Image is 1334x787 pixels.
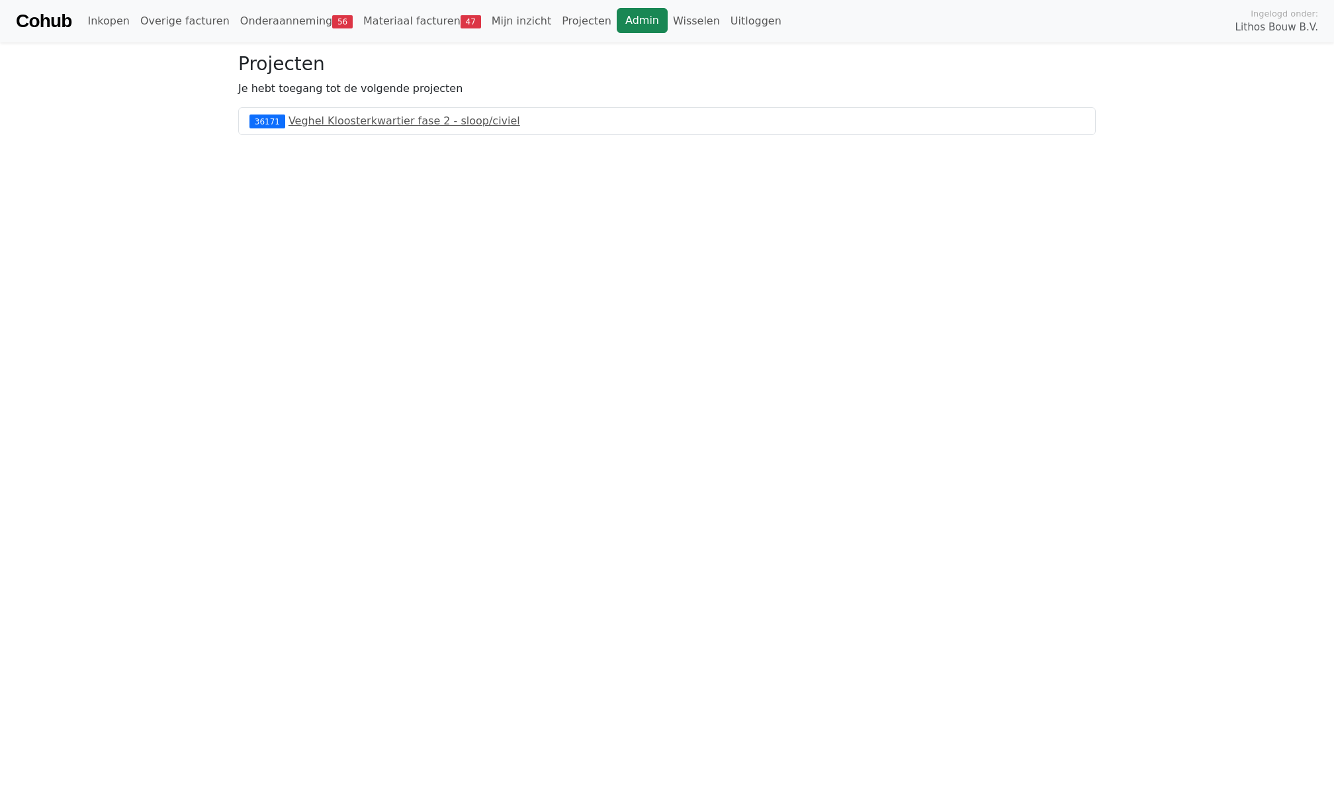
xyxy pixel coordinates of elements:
[332,15,353,28] span: 56
[668,8,725,34] a: Wisselen
[358,8,486,34] a: Materiaal facturen47
[1251,7,1318,20] span: Ingelogd onder:
[617,8,668,33] a: Admin
[1235,20,1318,35] span: Lithos Bouw B.V.
[235,8,358,34] a: Onderaanneming56
[16,5,71,37] a: Cohub
[238,53,1096,75] h3: Projecten
[135,8,235,34] a: Overige facturen
[238,81,1096,97] p: Je hebt toegang tot de volgende projecten
[556,8,617,34] a: Projecten
[249,115,285,128] div: 36171
[289,115,520,127] a: Veghel Kloosterkwartier fase 2 - sloop/civiel
[725,8,787,34] a: Uitloggen
[82,8,134,34] a: Inkopen
[461,15,481,28] span: 47
[486,8,557,34] a: Mijn inzicht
